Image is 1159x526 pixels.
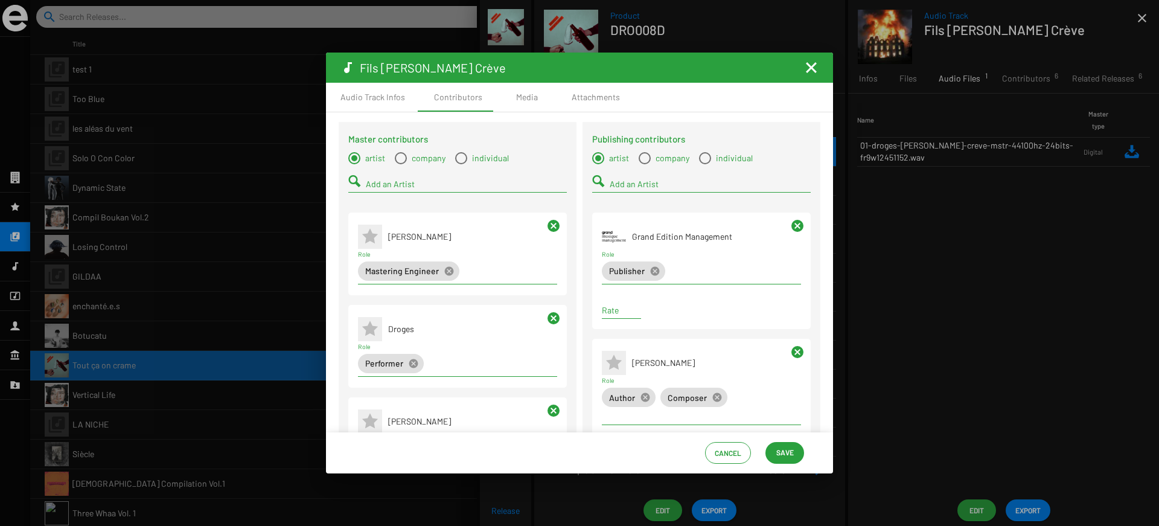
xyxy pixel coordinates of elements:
[602,261,665,281] mat-chip: Publisher
[429,359,557,368] input: Role
[388,324,414,334] span: Droges
[790,345,805,359] mat-icon: cancel
[705,442,751,464] button: Cancel
[388,231,451,242] span: [PERSON_NAME]
[467,152,509,164] span: individual
[358,261,459,281] mat-chip: Mastering Engineer
[602,388,656,407] mat-chip: Author
[776,441,794,463] span: Save
[711,152,753,164] span: individual
[610,179,811,189] input: Number
[516,91,538,103] div: Media
[546,403,561,418] mat-icon: cancel
[340,91,405,103] div: Audio Track Infos
[602,225,626,249] img: 0.png
[408,358,419,369] mat-icon: cancel
[360,60,506,75] span: Fils [PERSON_NAME] Crève
[602,412,801,422] input: Role
[712,392,723,403] mat-icon: cancel
[651,152,689,164] span: company
[546,311,561,326] mat-icon: cancel
[640,392,651,403] mat-icon: cancel
[546,219,561,233] mat-icon: cancel
[632,358,695,368] span: [PERSON_NAME]
[444,266,455,277] mat-icon: cancel
[670,266,801,276] input: Role
[464,266,557,276] input: Role
[765,442,804,464] button: Save
[358,354,424,373] mat-chip: Performer
[592,132,811,146] h4: Publishing contributors
[604,152,629,164] span: artist
[407,152,445,164] span: company
[592,151,811,164] mat-radio-group: Select a type
[715,442,741,464] span: Cancel
[358,259,557,283] mat-chip-list: Term selection
[348,132,567,146] h4: Master contributors
[804,60,819,75] button: Fermer la fenêtre
[366,179,567,189] input: Number
[602,385,801,424] mat-chip-list: Term selection
[790,219,805,233] mat-icon: cancel
[434,91,482,103] div: Contributors
[572,91,620,103] div: Attachments
[348,151,567,164] mat-radio-group: Select a type
[360,152,385,164] span: artist
[650,266,660,277] mat-icon: cancel
[358,351,557,376] mat-chip-list: Term selection
[602,259,801,283] mat-chip-list: Term selection
[632,231,732,242] span: Grand Edition Management
[660,388,727,407] mat-chip: Composer
[388,416,451,426] span: [PERSON_NAME]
